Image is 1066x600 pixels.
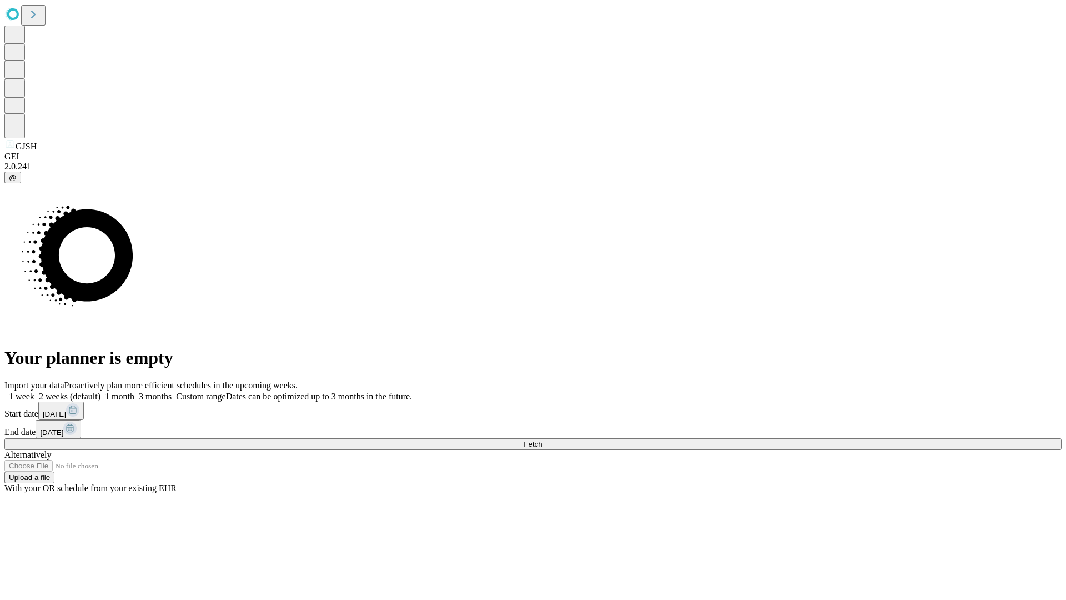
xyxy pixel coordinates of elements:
span: 3 months [139,392,172,401]
button: [DATE] [36,420,81,438]
button: @ [4,172,21,183]
span: GJSH [16,142,37,151]
span: Fetch [524,440,542,448]
div: 2.0.241 [4,162,1062,172]
div: Start date [4,402,1062,420]
span: @ [9,173,17,182]
span: Import your data [4,381,64,390]
span: 1 week [9,392,34,401]
div: End date [4,420,1062,438]
span: Alternatively [4,450,51,459]
div: GEI [4,152,1062,162]
span: 2 weeks (default) [39,392,100,401]
button: Fetch [4,438,1062,450]
span: Dates can be optimized up to 3 months in the future. [226,392,412,401]
span: [DATE] [40,428,63,437]
button: Upload a file [4,472,54,483]
span: Custom range [176,392,225,401]
span: With your OR schedule from your existing EHR [4,483,177,493]
span: 1 month [105,392,134,401]
span: [DATE] [43,410,66,418]
h1: Your planner is empty [4,348,1062,368]
span: Proactively plan more efficient schedules in the upcoming weeks. [64,381,298,390]
button: [DATE] [38,402,84,420]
